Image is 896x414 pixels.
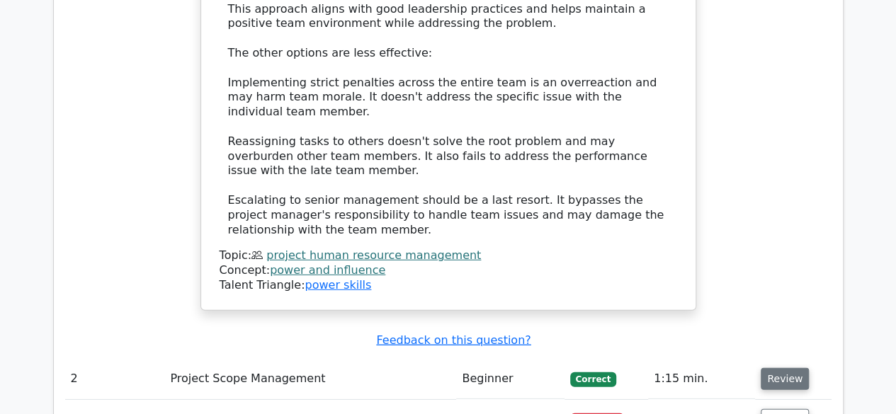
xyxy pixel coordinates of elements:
a: project human resource management [266,248,481,262]
a: power and influence [270,263,385,277]
button: Review [761,368,809,390]
td: 2 [65,359,165,399]
td: Project Scope Management [164,359,456,399]
td: Beginner [456,359,564,399]
span: Correct [570,372,616,386]
td: 1:15 min. [648,359,755,399]
a: power skills [305,278,371,292]
div: Topic: [220,248,677,263]
div: Talent Triangle: [220,248,677,292]
a: Feedback on this question? [376,333,531,347]
div: Concept: [220,263,677,278]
